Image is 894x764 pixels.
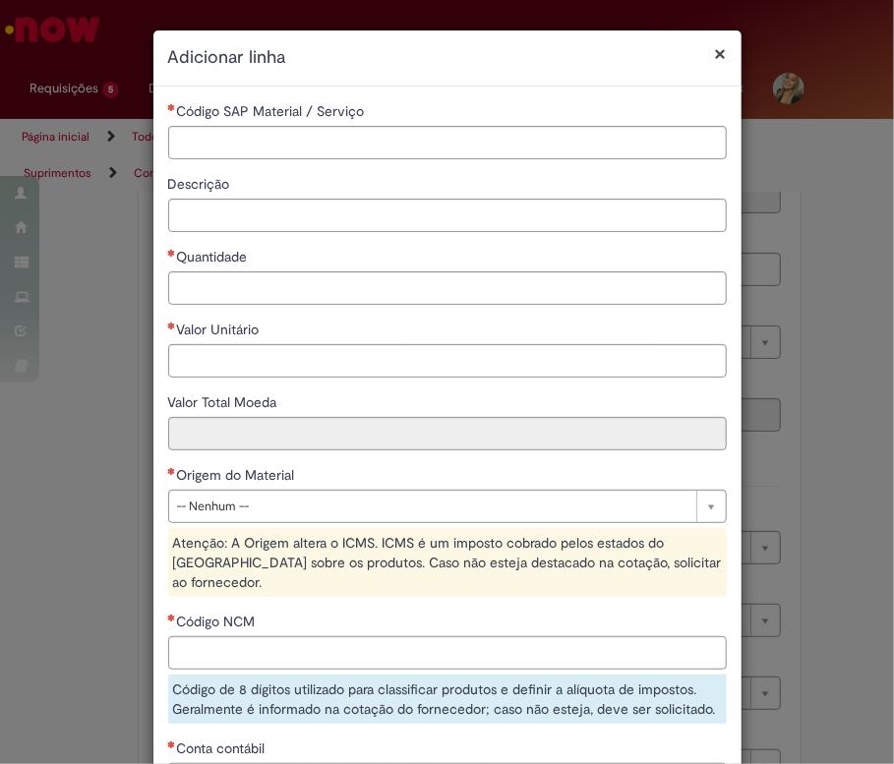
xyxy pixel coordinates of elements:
input: Código SAP Material / Serviço [168,126,727,159]
input: Quantidade [168,271,727,305]
span: Valor Unitário [177,321,264,338]
span: Necessários [168,467,177,475]
span: Código SAP Material / Serviço [177,102,369,120]
div: Código de 8 dígitos utilizado para classificar produtos e definir a alíquota de impostos. Geralme... [168,675,727,724]
span: Somente leitura - Valor Total Moeda [168,393,281,411]
span: Necessários [168,249,177,257]
input: Valor Unitário [168,344,727,378]
span: Necessários [168,103,177,111]
span: Código NCM [177,613,260,630]
span: Necessários [168,322,177,329]
span: Descrição [168,175,234,193]
span: -- Nenhum -- [177,491,686,522]
span: Conta contábil [177,739,269,757]
div: Atenção: A Origem altera o ICMS. ICMS é um imposto cobrado pelos estados do [GEOGRAPHIC_DATA] sob... [168,528,727,597]
button: Fechar modal [715,43,727,64]
input: Código NCM [168,636,727,670]
h2: Adicionar linha [168,45,727,71]
input: Descrição [168,199,727,232]
span: Necessários [168,740,177,748]
span: Necessários [168,614,177,621]
span: Quantidade [177,248,252,265]
input: Valor Total Moeda [168,417,727,450]
span: Origem do Material [177,466,299,484]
